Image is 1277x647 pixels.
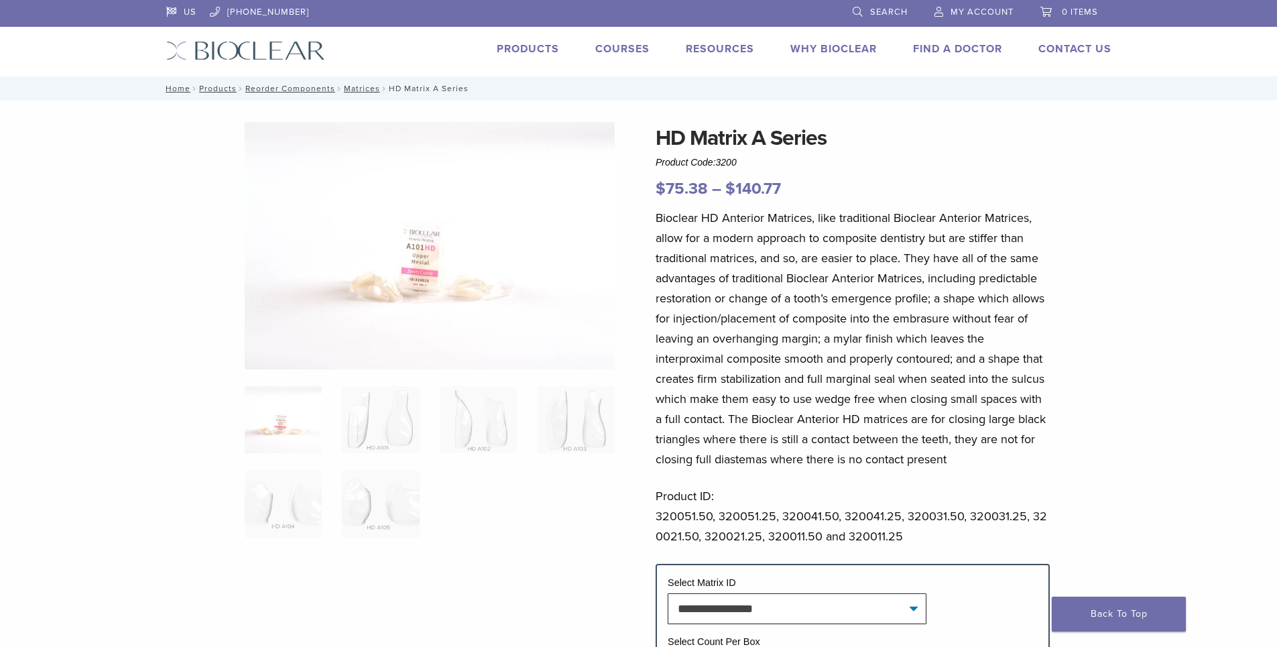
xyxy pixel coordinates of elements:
[237,85,245,92] span: /
[668,577,736,588] label: Select Matrix ID
[342,386,419,453] img: HD Matrix A Series - Image 2
[497,42,559,56] a: Products
[656,486,1050,546] p: Product ID: 320051.50, 320051.25, 320041.50, 320041.25, 320031.50, 320031.25, 320021.50, 320021.2...
[1062,7,1098,17] span: 0 items
[656,157,737,168] span: Product Code:
[245,471,322,538] img: HD Matrix A Series - Image 5
[725,179,781,198] bdi: 140.77
[686,42,754,56] a: Resources
[440,386,517,453] img: HD Matrix A Series - Image 3
[790,42,877,56] a: Why Bioclear
[656,208,1050,469] p: Bioclear HD Anterior Matrices, like traditional Bioclear Anterior Matrices, allow for a modern ap...
[656,179,666,198] span: $
[245,386,322,453] img: Anterior-HD-A-Series-Matrices-324x324.jpg
[344,84,380,93] a: Matrices
[913,42,1002,56] a: Find A Doctor
[725,179,735,198] span: $
[245,122,615,369] img: Anterior HD A Series Matrices
[1052,597,1186,632] a: Back To Top
[951,7,1014,17] span: My Account
[190,85,199,92] span: /
[1038,42,1111,56] a: Contact Us
[656,122,1050,154] h1: HD Matrix A Series
[668,636,760,647] label: Select Count Per Box
[162,84,190,93] a: Home
[537,386,614,453] img: HD Matrix A Series - Image 4
[342,471,419,538] img: HD Matrix A Series - Image 6
[656,179,708,198] bdi: 75.38
[716,157,737,168] span: 3200
[335,85,344,92] span: /
[380,85,389,92] span: /
[199,84,237,93] a: Products
[870,7,908,17] span: Search
[156,76,1121,101] nav: HD Matrix A Series
[712,179,721,198] span: –
[166,41,325,60] img: Bioclear
[245,84,335,93] a: Reorder Components
[595,42,650,56] a: Courses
